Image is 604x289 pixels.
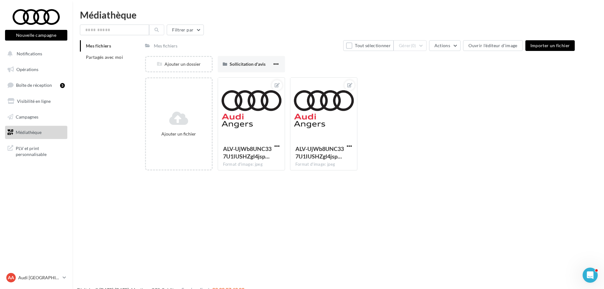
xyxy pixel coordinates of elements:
[17,51,42,56] span: Notifications
[394,40,427,51] button: Gérer(0)
[4,47,66,60] button: Notifications
[4,95,69,108] a: Visibilité en ligne
[8,275,14,281] span: AA
[4,63,69,76] a: Opérations
[230,61,266,67] span: Sollicitation d'avis
[16,82,52,88] span: Boîte de réception
[4,126,69,139] a: Médiathèque
[5,272,67,284] a: AA Audi [GEOGRAPHIC_DATA]
[343,40,394,51] button: Tout sélectionner
[86,54,123,60] span: Partagés avec moi
[4,78,69,92] a: Boîte de réception5
[17,98,51,104] span: Visibilité en ligne
[167,25,204,35] button: Filtrer par
[530,43,570,48] span: Importer un fichier
[411,43,416,48] span: (0)
[429,40,461,51] button: Actions
[295,162,352,167] div: Format d'image: jpeg
[154,43,177,49] div: Mes fichiers
[4,142,69,160] a: PLV et print personnalisable
[583,268,598,283] iframe: Intercom live chat
[148,131,209,137] div: Ajouter un fichier
[4,110,69,124] a: Campagnes
[16,130,42,135] span: Médiathèque
[223,162,280,167] div: Format d'image: jpeg
[16,144,65,158] span: PLV et print personnalisable
[295,145,344,160] span: ALV-UjWb8UNC337U1IUSHZgl4jsp0qpIj6FHRHIO2n_7XUvB0oTDM8S_
[434,43,450,48] span: Actions
[146,61,211,67] div: Ajouter un dossier
[223,145,271,160] span: ALV-UjWb8UNC337U1IUSHZgl4jsp0qpIj6FHRHIO2n_7XUvB0oTDM8S_
[16,67,38,72] span: Opérations
[5,30,67,41] button: Nouvelle campagne
[16,114,38,119] span: Campagnes
[86,43,111,48] span: Mes fichiers
[18,275,60,281] p: Audi [GEOGRAPHIC_DATA]
[80,10,596,19] div: Médiathèque
[463,40,523,51] button: Ouvrir l'éditeur d'image
[525,40,575,51] button: Importer un fichier
[60,83,65,88] div: 5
